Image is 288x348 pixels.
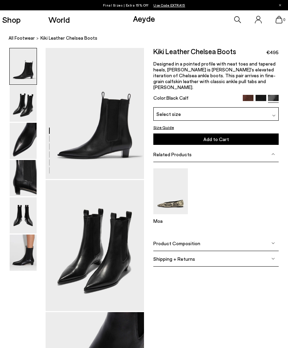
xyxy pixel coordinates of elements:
[276,16,282,23] a: 0
[153,61,276,90] span: Designed in a pointed profile with neat toes and tapered heels, [PERSON_NAME] is [PERSON_NAME]'s ...
[153,218,188,224] p: Moa
[10,123,37,159] img: Kiki Leather Chelsea Boots - Image 3
[133,13,155,23] a: Aeyde
[166,95,189,101] span: Black Calf
[2,16,21,24] a: Shop
[10,197,37,233] img: Kiki Leather Chelsea Boots - Image 5
[272,114,276,117] img: svg%3E
[9,29,288,48] nav: breadcrumb
[153,240,200,246] span: Product Composition
[9,34,35,42] a: All Footwear
[266,49,279,56] span: €495
[153,256,195,262] span: Shipping + Returns
[10,160,37,196] img: Kiki Leather Chelsea Boots - Image 4
[153,48,236,55] h2: Kiki Leather Chelsea Boots
[10,235,37,271] img: Kiki Leather Chelsea Boots - Image 6
[153,124,174,131] button: Size Guide
[203,136,229,142] span: Add to Cart
[10,48,37,84] img: Kiki Leather Chelsea Boots - Image 1
[103,2,185,9] p: Final Sizes | Extra 15% Off
[153,209,188,224] a: Moa Pointed-Toe Flats Moa
[282,18,286,22] span: 0
[10,86,37,122] img: Kiki Leather Chelsea Boots - Image 2
[40,34,97,42] span: Kiki Leather Chelsea Boots
[271,241,275,245] img: svg%3E
[153,151,192,157] span: Related Products
[153,3,185,7] span: Navigate to /collections/ss25-final-sizes
[153,95,239,103] div: Color:
[153,133,279,145] button: Add to Cart
[156,110,181,118] span: Select size
[48,16,70,24] a: World
[271,152,275,156] img: svg%3E
[153,168,188,214] img: Moa Pointed-Toe Flats
[271,257,275,260] img: svg%3E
